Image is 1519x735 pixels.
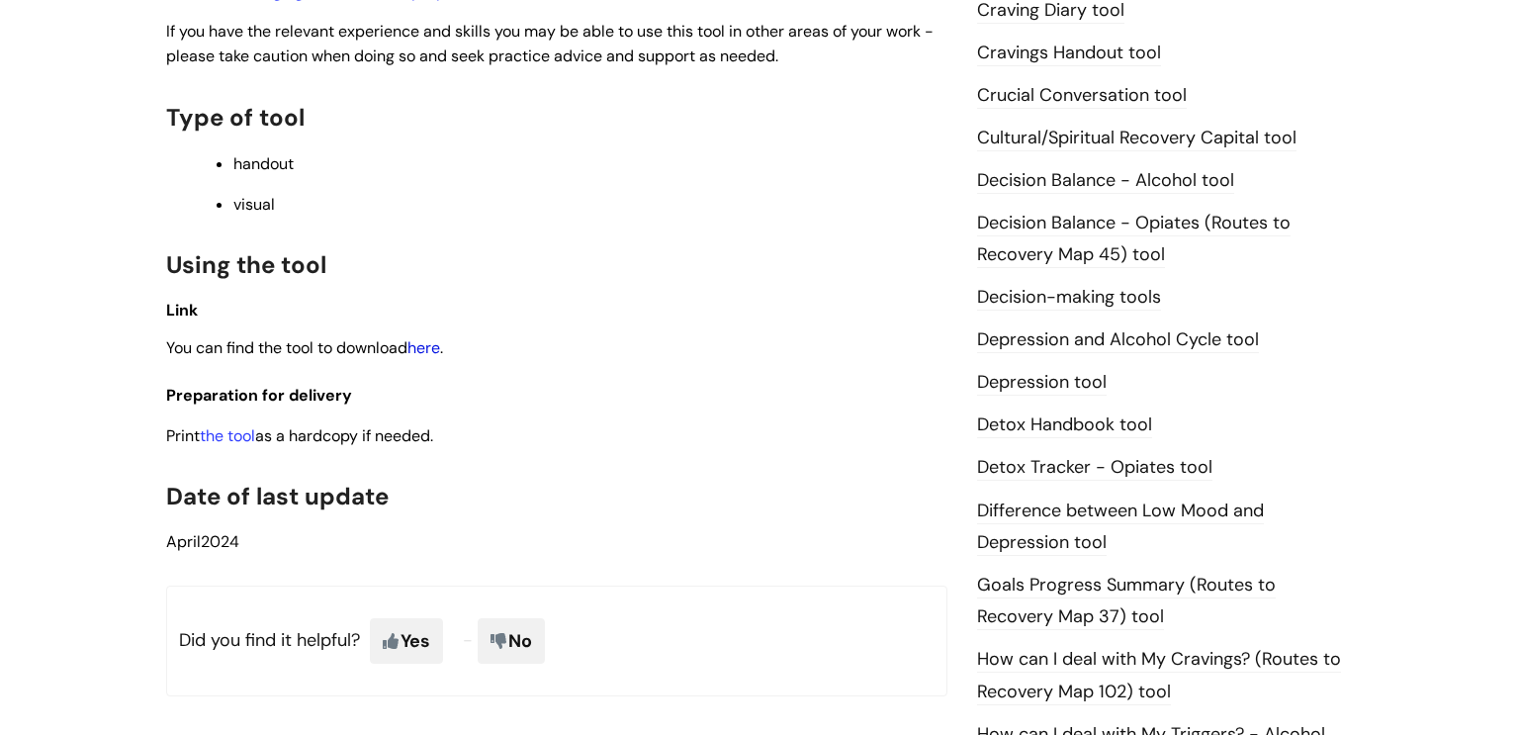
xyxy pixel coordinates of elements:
[440,337,443,358] span: .
[166,531,201,552] span: April
[233,153,294,174] span: handout
[977,370,1107,396] a: Depression tool
[233,194,275,215] span: visual
[977,573,1276,630] a: Goals Progress Summary (Routes to Recovery Map 37) tool
[166,586,947,696] p: Did you find it helpful?
[200,425,255,446] a: the tool
[977,413,1152,438] a: Detox Handbook tool
[977,211,1291,268] a: Decision Balance - Opiates (Routes to Recovery Map 45) tool
[977,647,1341,704] a: How can I deal with My Cravings? (Routes to Recovery Map 102) tool
[166,102,305,133] span: Type of tool
[407,337,440,358] a: here
[977,455,1212,481] a: Detox Tracker - Opiates tool
[977,285,1161,311] a: Decision-making tools
[166,531,239,552] span: 2024
[977,41,1161,66] a: Cravings Handout tool
[977,168,1234,194] a: Decision Balance - Alcohol tool
[166,300,198,321] span: Link
[255,425,433,446] span: as a hardcopy if needed.
[478,618,545,664] span: No
[977,126,1296,151] a: Cultural/Spiritual Recovery Capital tool
[370,618,443,664] span: Yes
[977,327,1259,353] a: Depression and Alcohol Cycle tool
[166,385,352,406] span: Preparation for delivery
[166,249,326,280] span: Using the tool
[166,337,407,358] span: You can find the tool to download
[166,21,934,66] span: If you have the relevant experience and skills you may be able to use this tool in other areas of...
[977,83,1187,109] a: Crucial Conversation tool
[977,499,1264,556] a: Difference between Low Mood and Depression tool
[166,481,389,511] span: Date of last update
[166,425,200,446] span: Print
